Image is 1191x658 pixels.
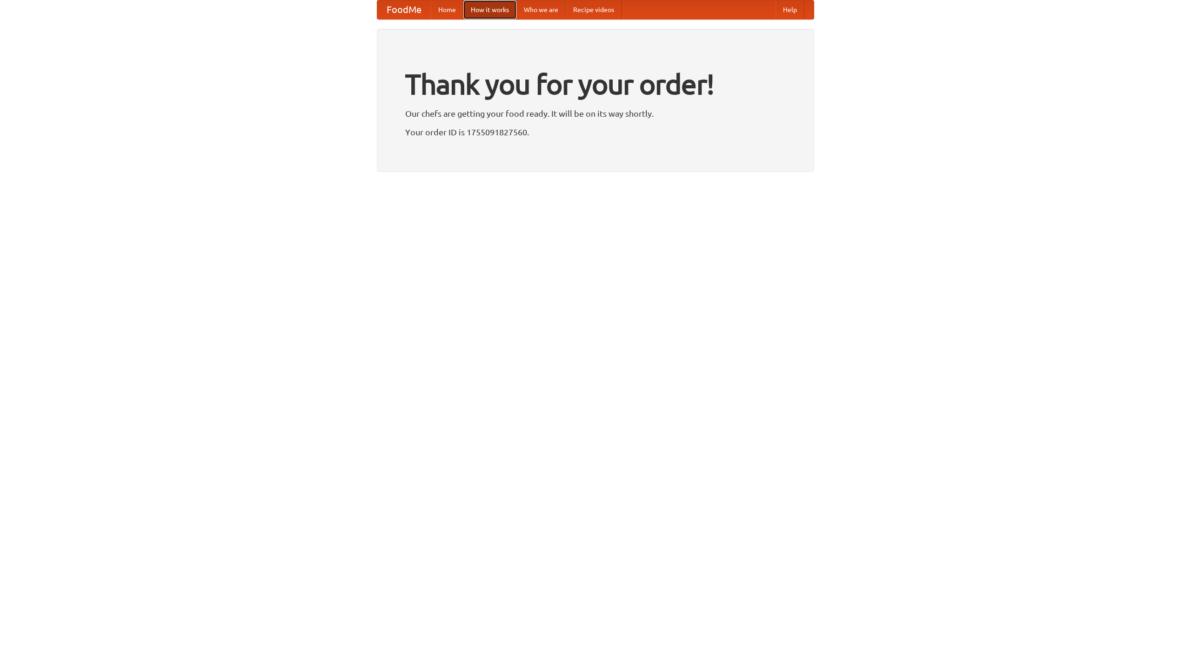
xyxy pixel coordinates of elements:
[566,0,622,19] a: Recipe videos
[405,62,786,106] h1: Thank you for your order!
[516,0,566,19] a: Who we are
[463,0,516,19] a: How it works
[431,0,463,19] a: Home
[405,106,786,120] p: Our chefs are getting your food ready. It will be on its way shortly.
[776,0,804,19] a: Help
[377,0,431,19] a: FoodMe
[405,125,786,139] p: Your order ID is 1755091827560.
